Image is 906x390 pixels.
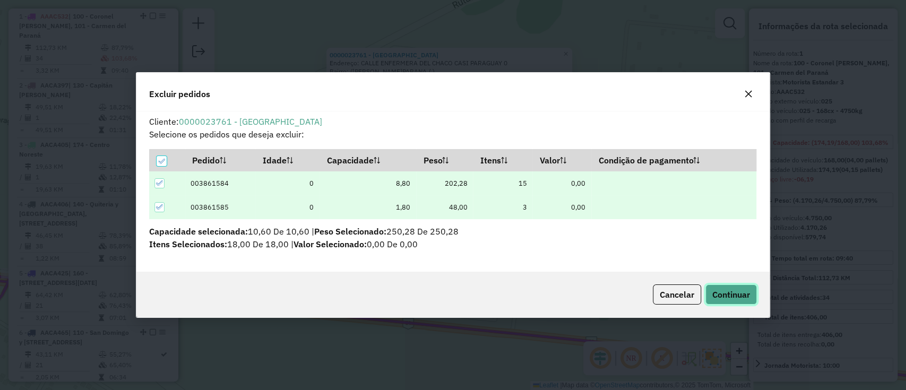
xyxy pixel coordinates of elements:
td: 0 [255,171,319,195]
td: 48,00 [416,195,473,219]
span: Continuar [712,289,750,300]
span: Itens Selecionados: [149,239,227,249]
button: Continuar [705,284,757,305]
th: Idade [255,149,319,171]
span: Excluir pedidos [149,88,210,100]
td: 003861584 [185,171,256,195]
button: Cancelar [653,284,701,305]
th: Pedido [185,149,256,171]
th: Capacidade [320,149,416,171]
td: 8,80 [320,171,416,195]
p: 10,60 De 10,60 | 250,28 De 250,28 [149,225,757,238]
th: Itens [473,149,532,171]
th: Condição de pagamento [591,149,757,171]
span: Capacidade selecionada: [149,226,248,237]
span: 18,00 De 18,00 | [149,239,294,249]
td: 0,00 [532,171,591,195]
td: 3 [473,195,532,219]
td: 15 [473,171,532,195]
td: 1,80 [320,195,416,219]
span: Valor Selecionado: [294,239,367,249]
td: 003861585 [185,195,256,219]
p: 0,00 De 0,00 [149,238,757,250]
td: 202,28 [416,171,473,195]
td: 0 [255,195,319,219]
p: Selecione os pedidos que deseja excluir: [149,128,757,141]
th: Valor [532,149,591,171]
span: Cliente: [149,116,322,127]
td: 0,00 [532,195,591,219]
span: Cancelar [660,289,694,300]
th: Peso [416,149,473,171]
span: Peso Selecionado: [314,226,386,237]
a: 0000023761 - [GEOGRAPHIC_DATA] [179,116,322,127]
